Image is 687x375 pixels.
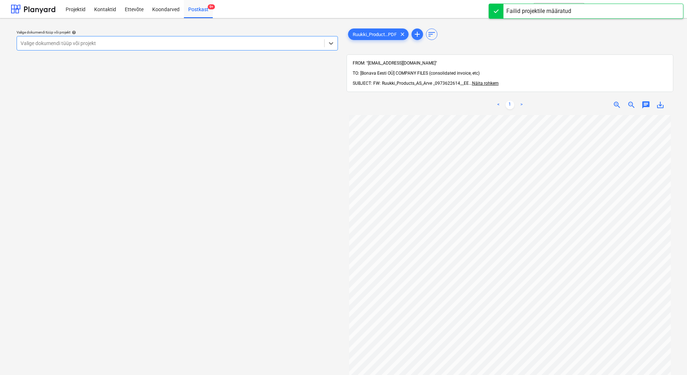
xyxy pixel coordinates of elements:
[642,101,650,109] span: chat
[353,71,480,76] span: TO: [Bonava Eesti OÜ] COMPANY FILES (consolidated invoice, etc)
[494,101,503,109] a: Previous page
[472,81,499,86] span: Näita rohkem
[506,101,514,109] a: Page 1 is your current page
[613,101,621,109] span: zoom_in
[427,30,436,39] span: sort
[353,61,437,66] span: FROM: "[EMAIL_ADDRESS][DOMAIN_NAME]"
[208,4,215,9] span: 9+
[469,81,499,86] span: ...
[656,101,665,109] span: save_alt
[70,30,76,35] span: help
[517,101,526,109] a: Next page
[353,81,469,86] span: SUBJECT: FW: Ruukki_Products_AS_Arve _0973622614__EE
[348,32,401,37] span: Ruukki_Product...PDF
[348,28,409,40] div: Ruukki_Product...PDF
[17,30,338,35] div: Valige dokumendi tüüp või projekt
[413,30,422,39] span: add
[627,101,636,109] span: zoom_out
[506,7,571,16] div: Failid projektile määratud
[651,340,687,375] iframe: Chat Widget
[398,30,407,39] span: clear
